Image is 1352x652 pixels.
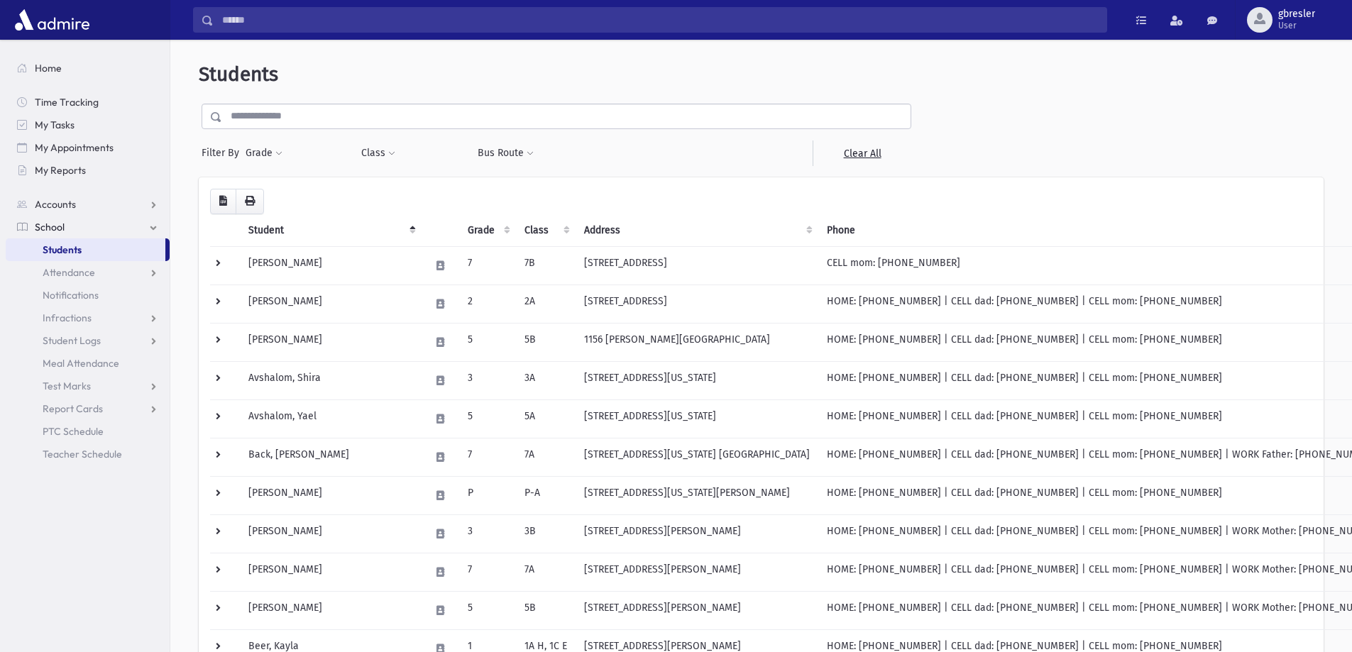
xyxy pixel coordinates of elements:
button: CSV [210,189,236,214]
td: 5 [459,591,516,629]
span: Accounts [35,198,76,211]
td: 7 [459,438,516,476]
span: User [1278,20,1315,31]
td: 5 [459,399,516,438]
a: Infractions [6,306,170,329]
th: Class: activate to sort column ascending [516,214,576,247]
td: [PERSON_NAME] [240,246,422,284]
td: 5 [459,323,516,361]
span: Home [35,62,62,74]
span: Teacher Schedule [43,448,122,460]
button: Print [236,189,264,214]
span: Time Tracking [35,96,99,109]
input: Search [214,7,1106,33]
td: 7 [459,246,516,284]
th: Grade: activate to sort column ascending [459,214,516,247]
span: Test Marks [43,380,91,392]
a: School [6,216,170,238]
td: [STREET_ADDRESS][PERSON_NAME] [576,553,818,591]
button: Class [361,140,396,166]
td: P [459,476,516,514]
td: Avshalom, Yael [240,399,422,438]
a: Report Cards [6,397,170,420]
img: AdmirePro [11,6,93,34]
a: Home [6,57,170,79]
td: 3 [459,361,516,399]
td: Avshalom, Shira [240,361,422,399]
a: Notifications [6,284,170,306]
span: Notifications [43,289,99,302]
td: [PERSON_NAME] [240,591,422,629]
td: 7B [516,246,576,284]
td: 1156 [PERSON_NAME][GEOGRAPHIC_DATA] [576,323,818,361]
span: Infractions [43,311,92,324]
td: P-A [516,476,576,514]
a: My Appointments [6,136,170,159]
td: 7 [459,553,516,591]
a: Clear All [813,140,911,166]
td: [PERSON_NAME] [240,514,422,553]
span: Students [199,62,278,86]
a: PTC Schedule [6,420,170,443]
span: Report Cards [43,402,103,415]
td: 3 [459,514,516,553]
th: Address: activate to sort column ascending [576,214,818,247]
td: Back, [PERSON_NAME] [240,438,422,476]
span: Attendance [43,266,95,279]
td: [STREET_ADDRESS] [576,246,818,284]
td: 7A [516,553,576,591]
span: Students [43,243,82,256]
a: Accounts [6,193,170,216]
a: Time Tracking [6,91,170,114]
span: My Tasks [35,118,75,131]
td: [PERSON_NAME] [240,553,422,591]
a: My Reports [6,159,170,182]
button: Bus Route [477,140,534,166]
td: [PERSON_NAME] [240,323,422,361]
span: My Appointments [35,141,114,154]
a: Meal Attendance [6,352,170,375]
span: gbresler [1278,9,1315,20]
span: Meal Attendance [43,357,119,370]
td: [STREET_ADDRESS][US_STATE] [576,361,818,399]
a: Students [6,238,165,261]
th: Student: activate to sort column descending [240,214,422,247]
td: 5B [516,323,576,361]
span: PTC Schedule [43,425,104,438]
button: Grade [245,140,283,166]
span: My Reports [35,164,86,177]
td: 7A [516,438,576,476]
td: 2 [459,284,516,323]
td: 3B [516,514,576,553]
a: Teacher Schedule [6,443,170,465]
td: 3A [516,361,576,399]
td: [STREET_ADDRESS][PERSON_NAME] [576,591,818,629]
td: [PERSON_NAME] [240,476,422,514]
td: 5A [516,399,576,438]
span: Student Logs [43,334,101,347]
td: [PERSON_NAME] [240,284,422,323]
span: Filter By [202,145,245,160]
a: Student Logs [6,329,170,352]
a: Attendance [6,261,170,284]
td: 5B [516,591,576,629]
td: [STREET_ADDRESS][US_STATE] [GEOGRAPHIC_DATA] [576,438,818,476]
a: Test Marks [6,375,170,397]
td: [STREET_ADDRESS][US_STATE][PERSON_NAME] [576,476,818,514]
td: [STREET_ADDRESS] [576,284,818,323]
td: [STREET_ADDRESS][PERSON_NAME] [576,514,818,553]
a: My Tasks [6,114,170,136]
span: School [35,221,65,233]
td: 2A [516,284,576,323]
td: [STREET_ADDRESS][US_STATE] [576,399,818,438]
